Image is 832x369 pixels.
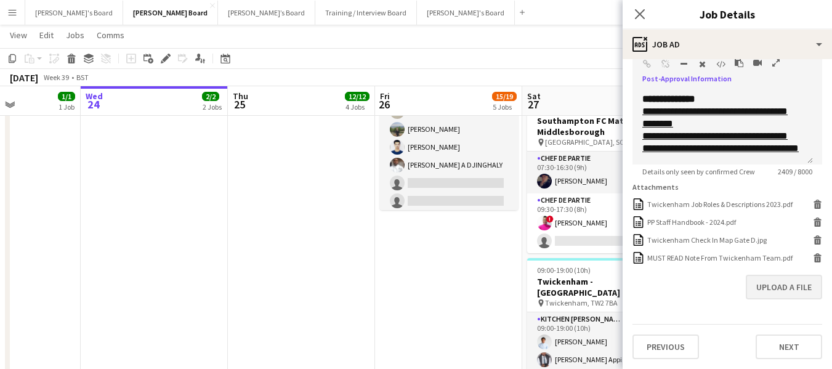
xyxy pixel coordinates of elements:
span: Comms [97,30,124,41]
button: Previous [632,335,699,359]
app-card-role: Chef de Partie3A1/209:30-17:30 (8h)![PERSON_NAME] [527,193,665,253]
span: ! [546,216,554,223]
a: Jobs [61,27,89,43]
span: [GEOGRAPHIC_DATA], SO14 5FP [545,137,634,147]
button: HTML Code [716,59,725,69]
span: Week 39 [41,73,71,82]
h3: Twickenham - [GEOGRAPHIC_DATA] [527,276,665,298]
button: [PERSON_NAME]’s Board [218,1,315,25]
app-card-role: Chef de Partie1/107:30-16:30 (9h)[PERSON_NAME] [527,152,665,193]
button: [PERSON_NAME]'s Board [25,1,123,25]
span: 09:00-19:00 (10h) [537,266,591,275]
div: Twickenham Check In Map Gate D.jpg [647,235,767,245]
h3: Southampton FC Match vs Middlesborough [527,115,665,137]
div: PP Staff Handbook - 2024.pdf [647,217,736,227]
app-job-card: 07:30-17:30 (10h)2/3Southampton FC Match vs Middlesborough [GEOGRAPHIC_DATA], SO14 5FP2 RolesChef... [527,97,665,253]
div: MUST READ Note From Twickenham Team.pdf [647,253,793,262]
div: Twickenham Job Roles & Descriptions 2023.pdf [647,200,793,209]
span: 1/1 [58,92,75,101]
a: View [5,27,32,43]
span: Jobs [66,30,84,41]
span: 12/12 [345,92,370,101]
span: 2/2 [202,92,219,101]
div: [DATE] [10,71,38,84]
span: Twickenham, TW2 7BA [545,298,618,307]
a: Comms [92,27,129,43]
app-card-role: Chef de Partie16I4/607:00-15:00 (8h)![PERSON_NAME][PERSON_NAME][PERSON_NAME][PERSON_NAME] A DJING... [380,82,518,213]
span: 24 [84,97,103,112]
div: 1 Job [59,102,75,112]
button: Clear Formatting [698,59,706,69]
div: 2 Jobs [203,102,222,112]
div: BST [76,73,89,82]
span: 15/19 [492,92,517,101]
div: 4 Jobs [345,102,369,112]
span: 27 [525,97,541,112]
span: 2409 / 8000 [768,167,822,176]
span: Thu [233,91,248,102]
button: [PERSON_NAME] Board [123,1,218,25]
span: 25 [231,97,248,112]
label: Attachments [632,182,679,192]
span: 26 [378,97,390,112]
button: Next [756,335,822,359]
app-job-card: 07:00-15:00 (8h)4/6Twickenham - [GEOGRAPHIC_DATA] Twickenham, TW2 7BA1 RoleChef de Partie16I4/607... [380,28,518,210]
button: [PERSON_NAME]'s Board [417,1,515,25]
div: Job Ad [623,30,832,59]
button: Paste as plain text [735,58,743,68]
button: Horizontal Line [679,59,688,69]
button: Fullscreen [772,58,780,68]
span: Edit [39,30,54,41]
a: Edit [34,27,59,43]
div: 5 Jobs [493,102,516,112]
button: Insert video [753,58,762,68]
button: Upload a file [746,275,822,299]
span: Sat [527,91,541,102]
button: Training / Interview Board [315,1,417,25]
span: View [10,30,27,41]
span: Wed [86,91,103,102]
h3: Job Details [623,6,832,22]
span: Fri [380,91,390,102]
span: Details only seen by confirmed Crew [632,167,765,176]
